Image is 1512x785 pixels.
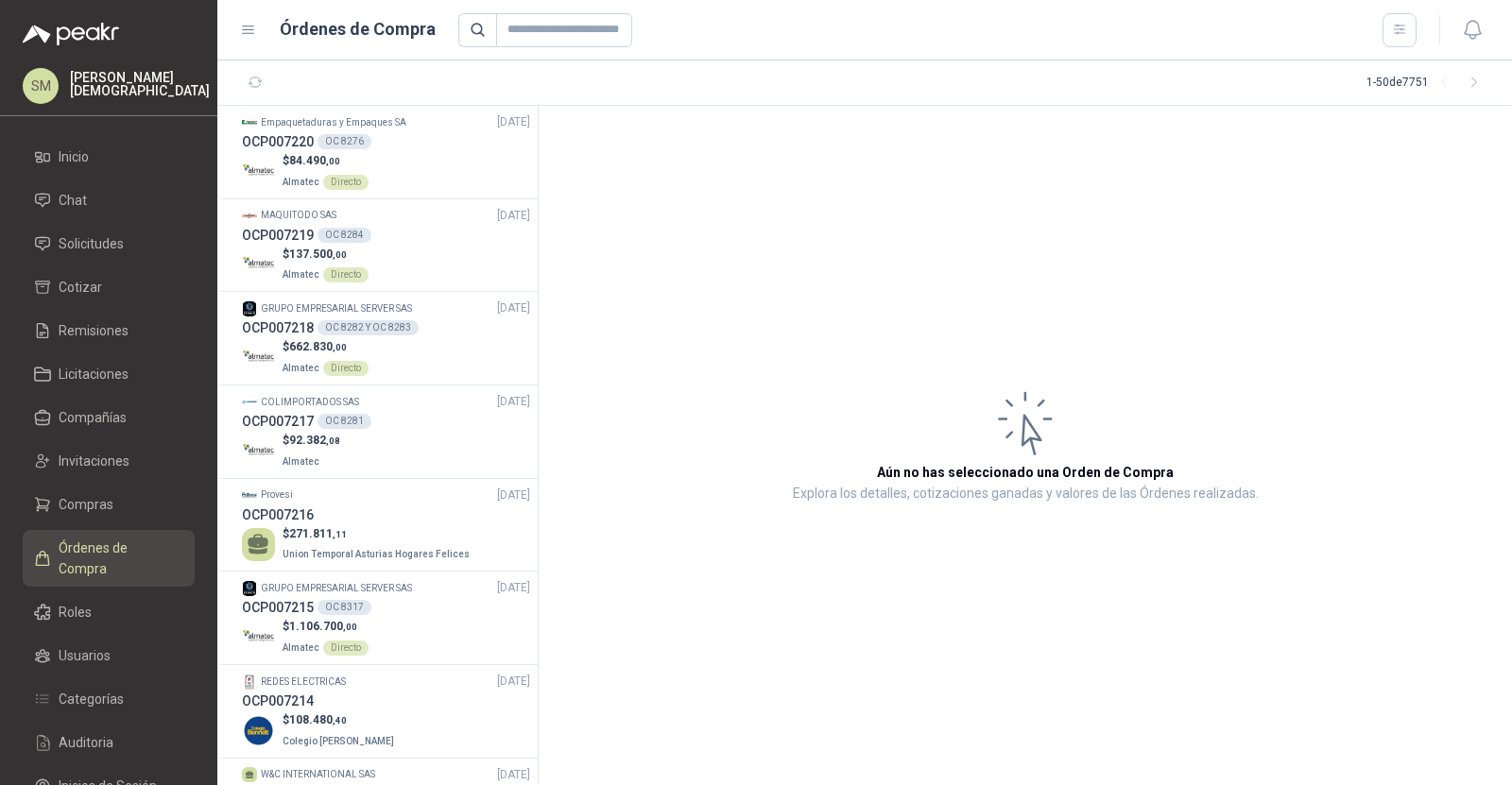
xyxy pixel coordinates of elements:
[242,691,314,711] h3: OCP007214
[261,208,336,223] p: MAQUITODO SAS
[283,711,398,729] p: $
[242,299,530,377] a: Company LogoGRUPO EMPRESARIAL SERVER SAS[DATE] OCP007218OC 8282 Y OC 8283Company Logo$662.830,00A...
[283,363,319,373] span: Almatec
[242,487,257,503] img: Company Logo
[877,462,1174,483] h3: Aún no has seleccionado una Orden de Compra
[242,621,275,654] img: Company Logo
[23,269,195,305] a: Cotizar
[497,579,530,597] span: [DATE]
[497,299,530,317] span: [DATE]
[23,139,195,175] a: Inicio
[497,673,530,691] span: [DATE]
[261,115,406,130] p: Empaquetaduras y Empaques SA
[289,713,347,726] span: 108.480
[318,600,371,615] div: OC 8317
[318,320,419,335] div: OC 8282 Y OC 8283
[242,394,257,409] img: Company Logo
[23,681,195,717] a: Categorías
[289,247,347,261] span: 137.500
[23,530,195,587] a: Órdenes de Compra
[59,689,124,709] span: Categorías
[793,483,1259,505] p: Explora los detalles, cotizaciones ganadas y valores de las Órdenes realizadas.
[59,320,129,341] span: Remisiones
[318,134,371,149] div: OC 8276
[242,435,275,468] img: Company Logo
[333,249,347,260] span: ,00
[333,529,347,539] span: ,11
[242,208,257,223] img: Company Logo
[289,527,347,540] span: 271.811
[283,152,369,170] p: $
[59,645,111,666] span: Usuarios
[497,486,530,504] span: [DATE]
[59,494,113,515] span: Compras
[242,393,530,470] a: Company LogoCOLIMPORTADOS SAS[DATE] OCP007217OC 8281Company Logo$92.382,08Almatec
[242,131,314,152] h3: OCP007220
[318,414,371,429] div: OC 8281
[242,674,257,690] img: Company Logo
[59,451,129,471] span: Invitaciones
[283,549,470,559] span: Union Temporal Asturias Hogares Felices
[323,267,369,282] div: Directo
[242,207,530,284] a: Company LogoMAQUITODO SAS[DATE] OCP007219OC 8284Company Logo$137.500,00AlmatecDirecto
[497,207,530,225] span: [DATE]
[242,225,314,246] h3: OCP007219
[242,597,314,618] h3: OCP007215
[1366,68,1489,98] div: 1 - 50 de 7751
[283,642,319,653] span: Almatec
[59,146,89,167] span: Inicio
[59,732,113,753] span: Auditoria
[318,228,371,243] div: OC 8284
[333,342,347,352] span: ,00
[23,356,195,392] a: Licitaciones
[261,581,412,596] p: GRUPO EMPRESARIAL SERVER SAS
[283,338,369,356] p: $
[283,456,319,467] span: Almatec
[23,313,195,349] a: Remisiones
[242,504,314,525] h3: OCP007216
[242,155,275,188] img: Company Logo
[23,486,195,522] a: Compras
[289,154,340,167] span: 84.490
[326,435,340,446] span: ,08
[283,246,369,264] p: $
[59,277,102,298] span: Cotizar
[59,538,177,579] span: Órdenes de Compra
[289,340,347,353] span: 662.830
[59,407,127,428] span: Compañías
[323,175,369,190] div: Directo
[261,301,412,316] p: GRUPO EMPRESARIAL SERVER SAS
[59,364,129,384] span: Licitaciones
[242,114,257,129] img: Company Logo
[59,233,124,254] span: Solicitudes
[242,673,530,750] a: Company LogoREDES ELECTRICAS[DATE] OCP007214Company Logo$108.480,40Colegio [PERSON_NAME]
[326,156,340,166] span: ,00
[497,113,530,131] span: [DATE]
[343,622,357,632] span: ,00
[289,620,357,633] span: 1.106.700
[261,674,346,690] p: REDES ELECTRICAS
[280,16,436,43] h1: Órdenes de Compra
[23,400,195,435] a: Compañías
[497,393,530,411] span: [DATE]
[23,443,195,479] a: Invitaciones
[242,579,530,657] a: Company LogoGRUPO EMPRESARIAL SERVER SAS[DATE] OCP007215OC 8317Company Logo$1.106.700,00AlmatecDi...
[23,725,195,760] a: Auditoria
[242,714,275,747] img: Company Logo
[242,247,275,281] img: Company Logo
[261,395,359,410] p: COLIMPORTADOS SAS
[323,361,369,376] div: Directo
[323,640,369,656] div: Directo
[23,638,195,674] a: Usuarios
[23,594,195,630] a: Roles
[242,341,275,374] img: Company Logo
[23,182,195,218] a: Chat
[23,23,119,45] img: Logo peakr
[261,487,293,503] p: Provesi
[289,434,340,447] span: 92.382
[23,68,59,104] div: SM
[497,766,530,784] span: [DATE]
[242,113,530,191] a: Company LogoEmpaquetaduras y Empaques SA[DATE] OCP007220OC 8276Company Logo$84.490,00AlmatecDirecto
[242,411,314,432] h3: OCP007217
[283,269,319,280] span: Almatec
